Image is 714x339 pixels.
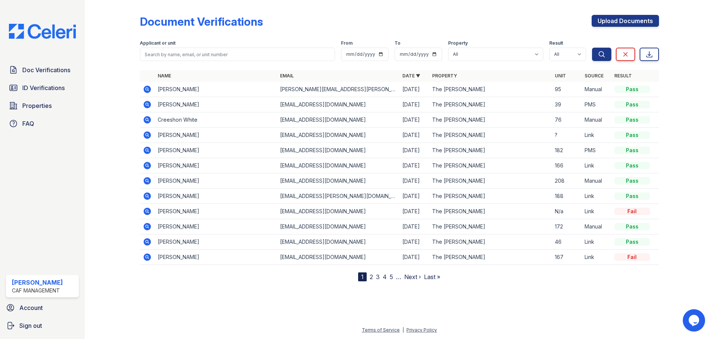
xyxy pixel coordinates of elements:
[429,112,551,128] td: The [PERSON_NAME]
[399,250,429,265] td: [DATE]
[549,40,563,46] label: Result
[158,73,171,79] a: Name
[22,83,65,92] span: ID Verifications
[155,250,277,265] td: [PERSON_NAME]
[552,112,582,128] td: 76
[582,143,611,158] td: PMS
[614,73,632,79] a: Result
[140,15,263,28] div: Document Verifications
[429,189,551,204] td: The [PERSON_NAME]
[614,253,650,261] div: Fail
[399,219,429,234] td: [DATE]
[582,219,611,234] td: Manual
[12,287,63,294] div: CAF Management
[399,128,429,143] td: [DATE]
[399,112,429,128] td: [DATE]
[614,131,650,139] div: Pass
[448,40,468,46] label: Property
[582,173,611,189] td: Manual
[155,112,277,128] td: Creeshon White
[140,40,176,46] label: Applicant or unit
[399,173,429,189] td: [DATE]
[6,80,79,95] a: ID Verifications
[155,158,277,173] td: [PERSON_NAME]
[140,48,335,61] input: Search by name, email, or unit number
[277,234,399,250] td: [EMAIL_ADDRESS][DOMAIN_NAME]
[614,162,650,169] div: Pass
[155,82,277,97] td: [PERSON_NAME]
[614,238,650,246] div: Pass
[552,128,582,143] td: ?
[432,73,457,79] a: Property
[592,15,659,27] a: Upload Documents
[277,158,399,173] td: [EMAIL_ADDRESS][DOMAIN_NAME]
[370,273,373,281] a: 2
[3,24,82,39] img: CE_Logo_Blue-a8612792a0a2168367f1c8372b55b34899dd931a85d93a1a3d3e32e68fde9ad4.png
[429,204,551,219] td: The [PERSON_NAME]
[582,189,611,204] td: Link
[429,128,551,143] td: The [PERSON_NAME]
[399,97,429,112] td: [DATE]
[399,143,429,158] td: [DATE]
[399,234,429,250] td: [DATE]
[155,189,277,204] td: [PERSON_NAME]
[614,116,650,124] div: Pass
[552,158,582,173] td: 166
[582,112,611,128] td: Manual
[552,189,582,204] td: 188
[277,219,399,234] td: [EMAIL_ADDRESS][DOMAIN_NAME]
[383,273,387,281] a: 4
[22,119,34,128] span: FAQ
[155,219,277,234] td: [PERSON_NAME]
[399,204,429,219] td: [DATE]
[429,143,551,158] td: The [PERSON_NAME]
[429,82,551,97] td: The [PERSON_NAME]
[402,327,404,333] div: |
[362,327,400,333] a: Terms of Service
[582,82,611,97] td: Manual
[277,204,399,219] td: [EMAIL_ADDRESS][DOMAIN_NAME]
[280,73,294,79] a: Email
[552,173,582,189] td: 208
[683,309,707,332] iframe: chat widget
[614,192,650,200] div: Pass
[582,204,611,219] td: Link
[22,101,52,110] span: Properties
[555,73,566,79] a: Unit
[582,128,611,143] td: Link
[390,273,393,281] a: 5
[614,208,650,215] div: Fail
[376,273,380,281] a: 3
[6,116,79,131] a: FAQ
[277,97,399,112] td: [EMAIL_ADDRESS][DOMAIN_NAME]
[399,82,429,97] td: [DATE]
[614,101,650,108] div: Pass
[429,173,551,189] td: The [PERSON_NAME]
[277,143,399,158] td: [EMAIL_ADDRESS][DOMAIN_NAME]
[155,204,277,219] td: [PERSON_NAME]
[19,303,43,312] span: Account
[3,300,82,315] a: Account
[614,147,650,154] div: Pass
[395,40,401,46] label: To
[399,189,429,204] td: [DATE]
[12,278,63,287] div: [PERSON_NAME]
[404,273,421,281] a: Next ›
[429,158,551,173] td: The [PERSON_NAME]
[552,250,582,265] td: 167
[3,318,82,333] a: Sign out
[582,234,611,250] td: Link
[341,40,353,46] label: From
[429,97,551,112] td: The [PERSON_NAME]
[552,82,582,97] td: 95
[614,223,650,230] div: Pass
[552,219,582,234] td: 172
[6,63,79,77] a: Doc Verifications
[406,327,437,333] a: Privacy Policy
[358,272,367,281] div: 1
[396,272,401,281] span: …
[19,321,42,330] span: Sign out
[552,143,582,158] td: 182
[277,189,399,204] td: [EMAIL_ADDRESS][PERSON_NAME][DOMAIN_NAME]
